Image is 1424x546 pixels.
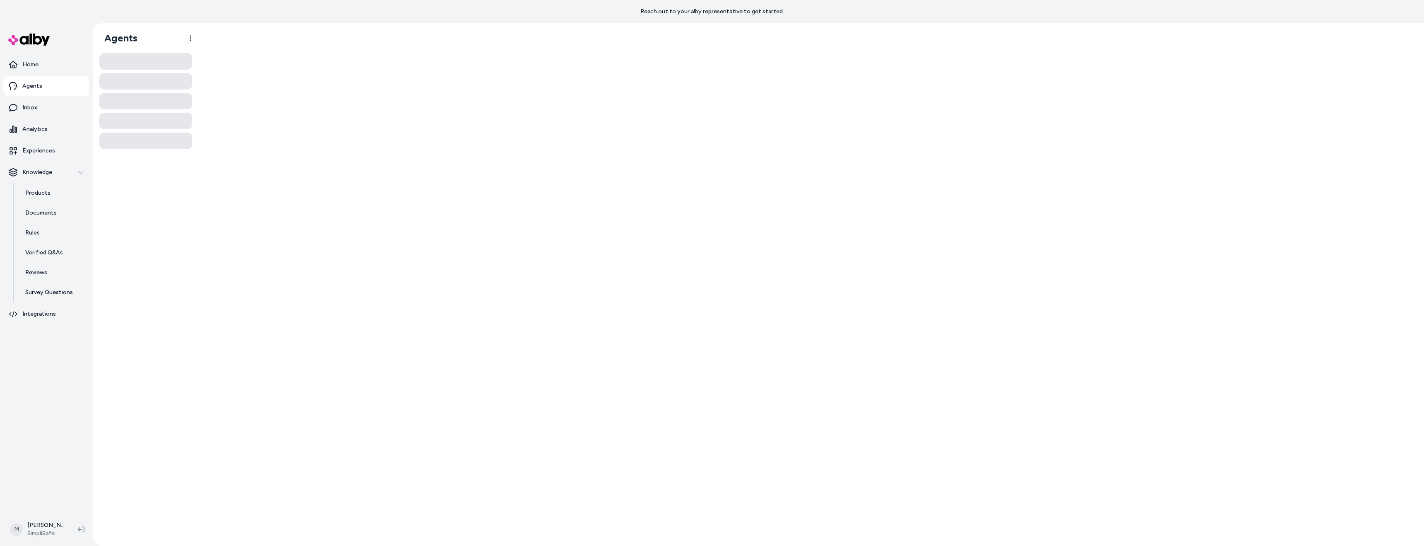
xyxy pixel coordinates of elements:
[22,82,42,90] p: Agents
[25,209,57,217] p: Documents
[98,32,137,44] h1: Agents
[25,288,73,297] p: Survey Questions
[27,529,65,538] span: SimpliSafe
[3,55,89,75] a: Home
[17,283,89,302] a: Survey Questions
[640,7,784,16] p: Reach out to your alby representative to get started.
[3,76,89,96] a: Agents
[25,229,40,237] p: Rules
[10,523,23,536] span: M
[3,141,89,161] a: Experiences
[17,223,89,243] a: Rules
[17,243,89,263] a: Verified Q&As
[3,162,89,182] button: Knowledge
[17,203,89,223] a: Documents
[3,119,89,139] a: Analytics
[25,189,51,197] p: Products
[25,249,63,257] p: Verified Q&As
[22,147,55,155] p: Experiences
[22,168,52,176] p: Knowledge
[17,263,89,283] a: Reviews
[27,521,65,529] p: [PERSON_NAME]
[22,104,37,112] p: Inbox
[3,304,89,324] a: Integrations
[3,98,89,118] a: Inbox
[22,125,48,133] p: Analytics
[8,34,50,46] img: alby Logo
[22,310,56,318] p: Integrations
[17,183,89,203] a: Products
[25,268,47,277] p: Reviews
[5,516,71,543] button: M[PERSON_NAME]SimpliSafe
[22,60,38,69] p: Home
